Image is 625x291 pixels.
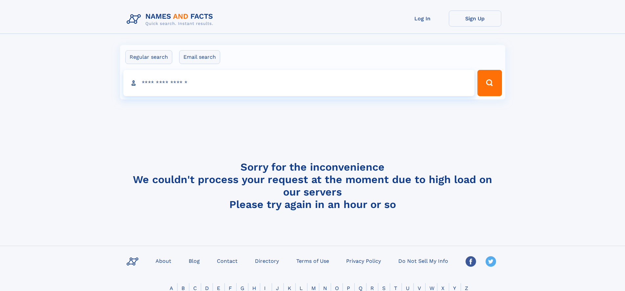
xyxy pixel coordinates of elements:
a: Contact [214,256,240,265]
label: Email search [179,50,220,64]
a: Log In [396,10,449,27]
a: Do Not Sell My Info [396,256,451,265]
a: Blog [186,256,202,265]
a: About [153,256,174,265]
img: Logo Names and Facts [124,10,219,28]
img: Twitter [486,256,496,267]
a: Directory [252,256,281,265]
img: Facebook [466,256,476,267]
button: Search Button [477,70,502,96]
a: Terms of Use [294,256,332,265]
h4: Sorry for the inconvenience We couldn't process your request at the moment due to high load on ou... [124,161,501,211]
label: Regular search [125,50,172,64]
a: Sign Up [449,10,501,27]
input: search input [123,70,475,96]
a: Privacy Policy [344,256,384,265]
